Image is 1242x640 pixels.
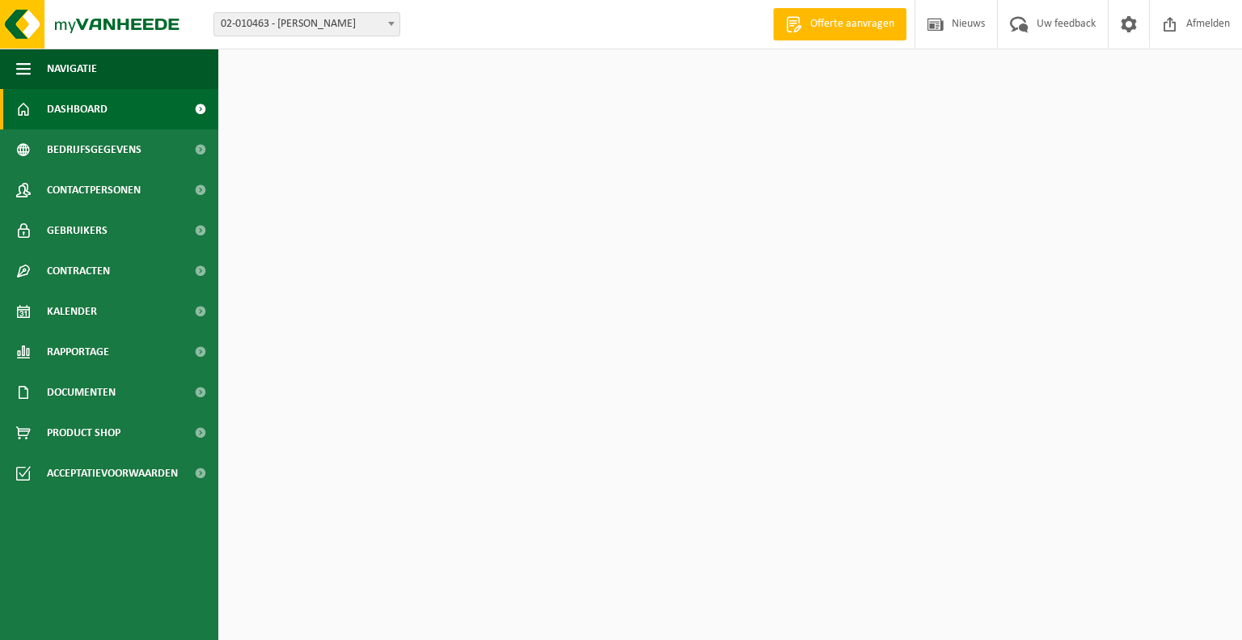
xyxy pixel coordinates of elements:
[47,210,108,251] span: Gebruikers
[47,89,108,129] span: Dashboard
[214,13,399,36] span: 02-010463 - DE MULDER - GAVERE
[213,12,400,36] span: 02-010463 - DE MULDER - GAVERE
[47,129,142,170] span: Bedrijfsgegevens
[47,291,97,332] span: Kalender
[47,170,141,210] span: Contactpersonen
[47,332,109,372] span: Rapportage
[47,453,178,494] span: Acceptatievoorwaarden
[47,413,120,453] span: Product Shop
[806,16,898,32] span: Offerte aanvragen
[47,49,97,89] span: Navigatie
[773,8,906,40] a: Offerte aanvragen
[47,372,116,413] span: Documenten
[47,251,110,291] span: Contracten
